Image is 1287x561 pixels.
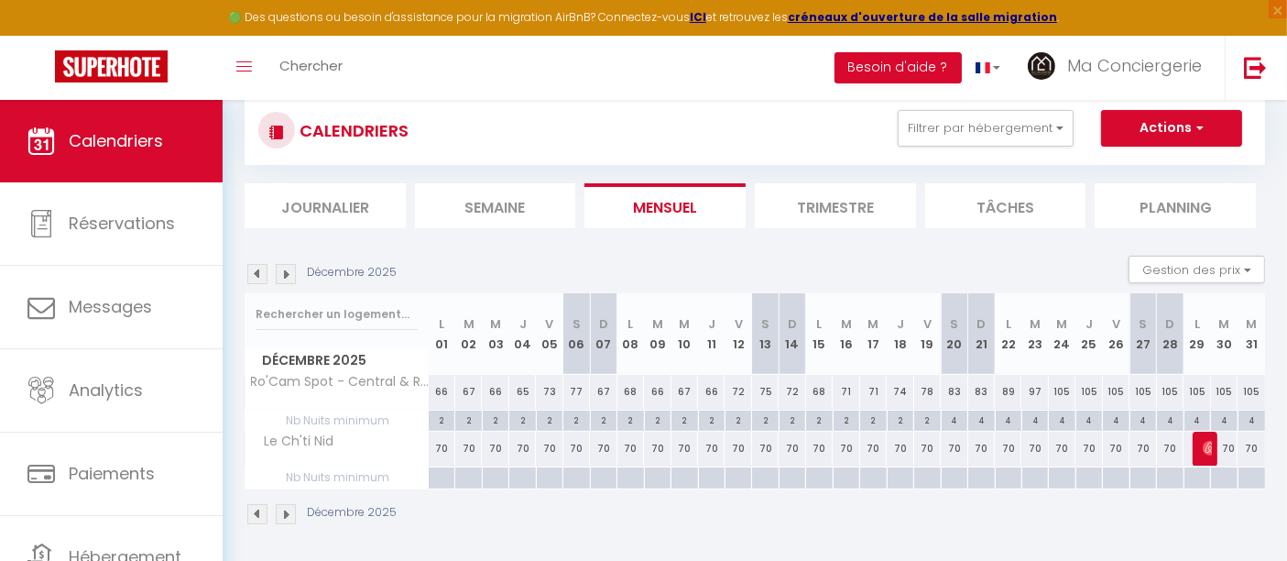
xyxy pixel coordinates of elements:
[69,379,143,401] span: Analytics
[617,293,644,375] th: 08
[779,432,805,466] div: 70
[671,411,697,428] div: 2
[591,411,616,428] div: 2
[806,432,833,466] div: 70
[752,411,778,428] div: 2
[537,411,562,428] div: 2
[690,9,706,25] a: ICI
[245,183,406,228] li: Journalier
[888,411,913,428] div: 2
[652,315,663,333] abbr: M
[1238,411,1265,428] div: 4
[245,467,428,488] span: Nb Nuits minimum
[55,50,168,82] img: Super Booking
[1014,36,1225,100] a: ... Ma Conciergerie
[1049,375,1075,409] div: 105
[942,411,967,428] div: 4
[995,432,1021,466] div: 70
[1130,411,1156,428] div: 4
[1022,411,1048,428] div: 4
[1129,432,1156,466] div: 70
[833,375,859,409] div: 71
[483,411,508,428] div: 2
[968,411,994,428] div: 4
[563,375,590,409] div: 77
[256,298,418,331] input: Rechercher un logement...
[860,293,887,375] th: 17
[1075,375,1102,409] div: 105
[573,315,581,333] abbr: S
[455,375,482,409] div: 67
[671,432,698,466] div: 70
[509,411,535,428] div: 2
[995,375,1021,409] div: 89
[307,504,397,522] p: Décembre 2025
[755,183,916,228] li: Trimestre
[546,315,554,333] abbr: V
[1129,293,1156,375] th: 27
[644,375,671,409] div: 66
[887,432,913,466] div: 70
[1194,315,1200,333] abbr: L
[429,375,455,409] div: 66
[671,293,698,375] th: 10
[699,411,725,428] div: 2
[627,315,633,333] abbr: L
[725,375,751,409] div: 72
[1103,293,1129,375] th: 26
[941,432,967,466] div: 70
[1028,52,1055,80] img: ...
[1129,375,1156,409] div: 105
[1238,293,1265,375] th: 31
[584,183,746,228] li: Mensuel
[1057,315,1068,333] abbr: M
[1049,411,1074,428] div: 4
[519,315,527,333] abbr: J
[914,411,940,428] div: 2
[834,411,859,428] div: 2
[248,432,339,452] span: Le Ch'ti Nid
[788,315,797,333] abbr: D
[1049,432,1075,466] div: 70
[590,293,616,375] th: 07
[1211,432,1238,466] div: 70
[860,411,886,428] div: 2
[1021,293,1048,375] th: 23
[69,462,155,485] span: Paiements
[788,9,1057,25] strong: créneaux d'ouverture de la salle migration
[679,315,690,333] abbr: M
[439,315,444,333] abbr: L
[617,411,643,428] div: 2
[806,293,833,375] th: 15
[509,375,536,409] div: 65
[914,375,941,409] div: 78
[1211,411,1237,428] div: 4
[563,411,589,428] div: 2
[1103,375,1129,409] div: 105
[563,432,590,466] div: 70
[841,315,852,333] abbr: M
[1140,315,1148,333] abbr: S
[925,183,1086,228] li: Tâches
[1211,375,1238,409] div: 105
[69,295,152,318] span: Messages
[698,293,725,375] th: 11
[1085,315,1093,333] abbr: J
[464,315,474,333] abbr: M
[996,411,1021,428] div: 4
[509,293,536,375] th: 04
[725,293,751,375] th: 12
[950,315,958,333] abbr: S
[752,432,779,466] div: 70
[295,110,409,151] h3: CALENDRIERS
[867,315,878,333] abbr: M
[968,375,995,409] div: 83
[941,375,967,409] div: 83
[15,7,70,62] button: Ouvrir le widget de chat LiveChat
[860,432,887,466] div: 70
[1067,54,1202,77] span: Ma Conciergerie
[1006,315,1011,333] abbr: L
[536,432,562,466] div: 70
[833,432,859,466] div: 70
